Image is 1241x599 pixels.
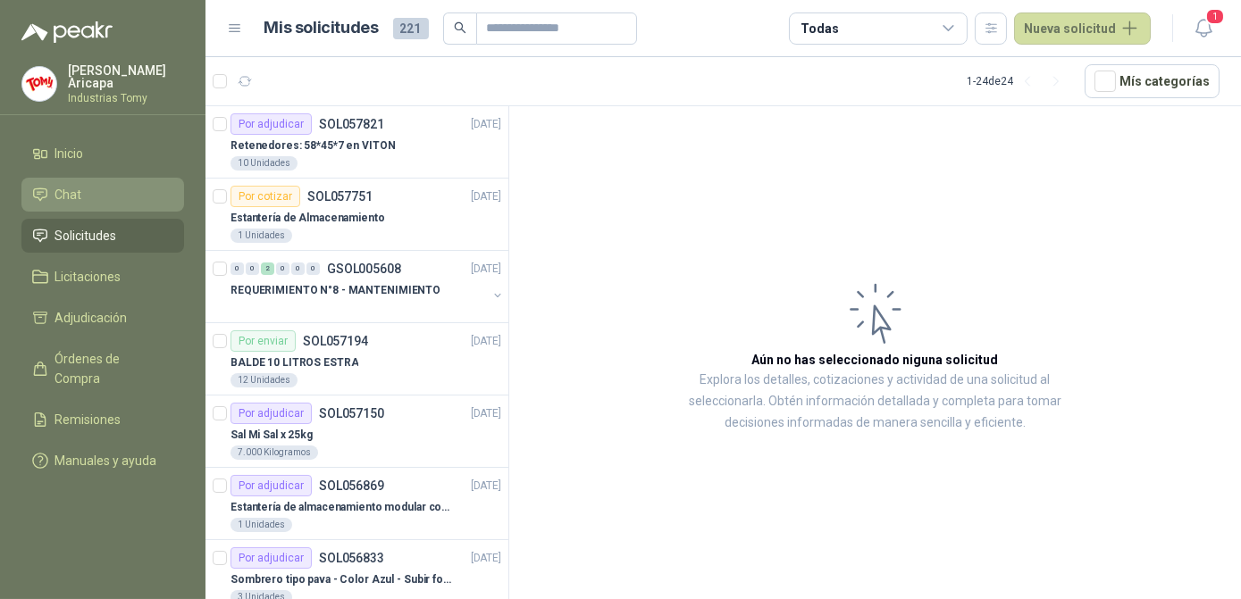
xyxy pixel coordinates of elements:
div: Por adjudicar [231,403,312,424]
a: Manuales y ayuda [21,444,184,478]
div: Por adjudicar [231,113,312,135]
div: Por adjudicar [231,475,312,496]
p: [PERSON_NAME] Aricapa [68,64,184,89]
div: Por adjudicar [231,547,312,569]
p: SOL056869 [319,479,384,492]
a: Por enviarSOL057194[DATE] BALDE 10 LITROS ESTRA12 Unidades [205,323,508,395]
a: Solicitudes [21,219,184,253]
p: [DATE] [471,478,501,495]
a: Por cotizarSOL057751[DATE] Estantería de Almacenamiento1 Unidades [205,179,508,251]
span: 221 [393,18,429,39]
div: 0 [276,262,289,275]
span: Órdenes de Compra [55,349,167,388]
a: Por adjudicarSOL056869[DATE] Estantería de almacenamiento modular con organizadores abiertos1 Uni... [205,468,508,540]
a: 0 0 2 0 0 0 GSOL005608[DATE] REQUERIMIENTO N°8 - MANTENIMIENTO [231,258,505,315]
p: Industrias Tomy [68,93,184,104]
span: Chat [55,185,82,204]
div: Por cotizar [231,186,300,207]
div: 0 [291,262,305,275]
p: SOL057150 [319,407,384,420]
p: [DATE] [471,333,501,350]
a: Por adjudicarSOL057821[DATE] Retenedores: 58*45*7 en VITON10 Unidades [205,106,508,179]
p: SOL057194 [303,335,368,347]
button: 1 [1187,12,1220,45]
a: Licitaciones [21,260,184,294]
p: Retenedores: 58*45*7 en VITON [231,137,396,154]
h1: Mis solicitudes [264,15,379,41]
p: [DATE] [471,405,501,422]
span: Remisiones [55,410,122,429]
div: 0 [231,262,244,275]
span: Solicitudes [55,226,117,245]
span: Manuales y ayuda [55,451,157,470]
p: REQUERIMIENTO N°8 - MANTENIMIENTO [231,282,440,299]
p: SOL057751 [307,190,373,203]
p: BALDE 10 LITROS ESTRA [231,354,358,371]
p: Sal Mi Sal x 25kg [231,427,313,444]
p: Explora los detalles, cotizaciones y actividad de una solicitud al seleccionarla. Obtén informaci... [688,370,1062,434]
span: Licitaciones [55,267,122,287]
a: Inicio [21,137,184,171]
a: Órdenes de Compra [21,342,184,395]
div: 1 Unidades [231,518,292,532]
span: Adjudicación [55,308,128,328]
img: Company Logo [22,67,56,101]
p: Estantería de Almacenamiento [231,210,385,227]
span: Inicio [55,144,84,163]
a: Por adjudicarSOL057150[DATE] Sal Mi Sal x 25kg7.000 Kilogramos [205,395,508,468]
a: Remisiones [21,403,184,437]
button: Mís categorías [1085,64,1220,98]
div: 0 [306,262,320,275]
div: 1 - 24 de 24 [967,67,1070,96]
div: Todas [801,19,838,38]
button: Nueva solicitud [1014,12,1151,45]
p: [DATE] [471,116,501,133]
a: Adjudicación [21,301,184,335]
h3: Aún no has seleccionado niguna solicitud [752,350,999,370]
div: 10 Unidades [231,156,298,171]
div: 1 Unidades [231,229,292,243]
img: Logo peakr [21,21,113,43]
p: Sombrero tipo pava - Color Azul - Subir foto [231,571,453,588]
p: [DATE] [471,261,501,278]
a: Chat [21,178,184,212]
div: 12 Unidades [231,373,298,387]
div: Por enviar [231,330,296,352]
div: 7.000 Kilogramos [231,445,318,460]
span: search [454,21,466,34]
div: 0 [246,262,259,275]
div: 2 [261,262,274,275]
p: SOL057821 [319,118,384,130]
p: SOL056833 [319,552,384,564]
span: 1 [1205,8,1225,25]
p: [DATE] [471,550,501,567]
p: [DATE] [471,188,501,205]
p: GSOL005608 [327,262,401,275]
p: Estantería de almacenamiento modular con organizadores abiertos [231,499,453,516]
